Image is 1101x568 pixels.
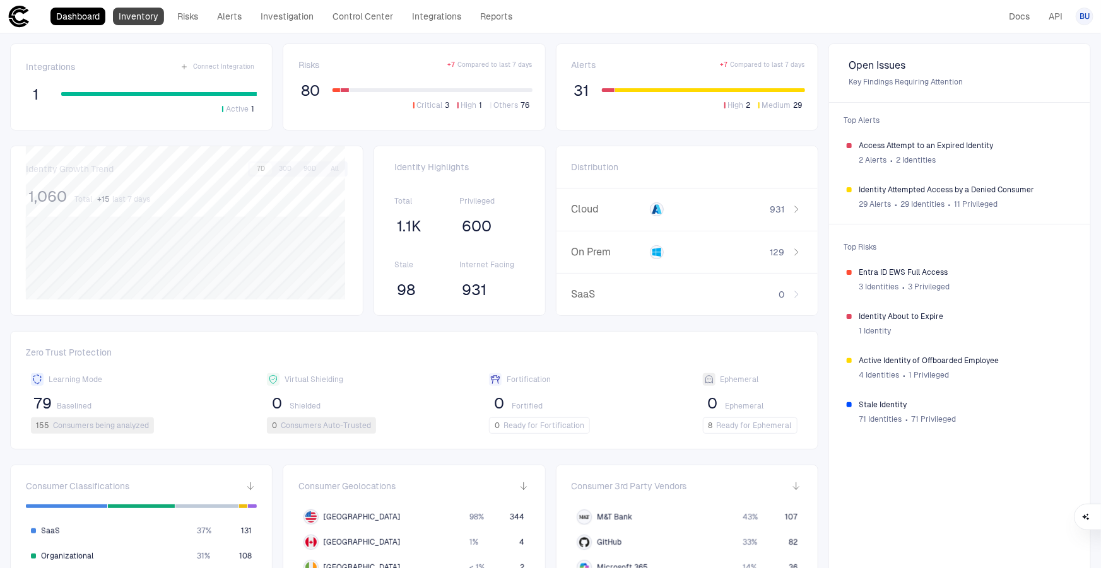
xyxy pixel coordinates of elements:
span: 600 [462,217,492,236]
span: Connect Integration [193,62,254,71]
div: M&T Bank [579,512,589,522]
span: 1 [251,104,254,114]
span: Critical [417,100,443,110]
span: 2 [746,100,751,110]
button: High2 [722,100,753,111]
button: 1,060 [26,187,69,207]
span: 3 Identities [859,282,899,292]
span: 82 [789,537,798,547]
button: BU [1076,8,1093,25]
span: Baselined [57,401,91,411]
span: 0 [495,420,500,431]
span: 11 Privileged [954,199,998,209]
button: 8Ready for Ephemeral [703,417,798,434]
span: Learning Mode [49,374,102,385]
span: ∙ [890,151,894,170]
span: ∙ [947,195,951,214]
a: Control Center [327,8,399,25]
span: Cloud [572,203,645,216]
span: ∙ [894,195,898,214]
span: BU [1080,11,1090,21]
span: 31 [574,81,589,100]
span: Privileged [459,196,524,206]
span: 1,060 [28,187,67,206]
span: Ready for Fortification [503,420,584,431]
span: High [728,100,744,110]
button: 600 [459,216,494,236]
span: Identity About to Expire [859,311,1073,322]
span: Ephemeral [726,401,764,411]
span: 1 % [469,537,478,547]
button: All [323,163,346,175]
span: 131 [241,526,252,536]
button: 90D [298,163,321,175]
a: Reports [474,8,518,25]
span: Consumer Geolocations [298,480,396,492]
span: 4 [520,537,525,547]
span: 4 Identities [859,370,900,380]
span: 107 [785,512,798,522]
span: GitHub [597,537,621,547]
a: Risks [172,8,204,25]
button: Connect Integration [178,59,257,74]
span: ∙ [905,410,909,429]
span: 8 [709,420,713,431]
a: Integrations [406,8,467,25]
span: Stale Identity [859,400,1073,410]
span: 3 [445,100,450,110]
span: 98 % [469,512,484,522]
a: Alerts [211,8,247,25]
span: + 7 [721,61,728,69]
span: Total [394,196,459,206]
span: Identity Highlights [394,161,524,173]
span: 29 [794,100,803,110]
button: Medium29 [756,100,805,111]
span: Consumer Classifications [26,480,129,492]
span: 2 Identities [896,155,936,165]
button: 0 [703,393,723,414]
button: 30D [274,163,297,175]
span: On Prem [572,246,645,258]
span: Fortification [507,374,551,385]
button: High1 [455,100,485,111]
span: Active Identity of Offboarded Employee [859,356,1073,366]
span: Entra ID EWS Full Access [859,267,1073,277]
span: 80 [301,81,320,100]
span: 1 Privileged [909,370,949,380]
span: ∙ [902,366,907,385]
span: last 7 days [112,194,150,204]
span: 31 % [197,551,210,561]
button: 98 [394,280,418,300]
span: Compared to last 7 days [731,61,805,69]
span: 1 [33,85,39,104]
a: Inventory [113,8,164,25]
span: 43 % [742,512,757,522]
span: Top Alerts [837,108,1083,133]
span: Access Attempt to an Expired Identity [859,141,1073,151]
span: SaaS [41,526,60,536]
button: Critical3 [411,100,452,111]
img: US [305,511,317,523]
button: 931 [459,280,489,300]
span: ∙ [902,277,906,296]
span: 3 Privileged [908,282,950,292]
span: 344 [510,512,525,522]
span: 29 Alerts [859,199,892,209]
span: 1 [480,100,483,110]
span: Ephemeral [721,374,759,385]
span: Stale [394,260,459,270]
span: 1.1K [397,217,421,236]
span: Zero Trust Protection [26,347,803,363]
span: High [461,100,477,110]
span: Internet Facing [459,260,524,270]
span: + 15 [97,194,110,204]
button: 0 [489,393,509,414]
span: Virtual Shielding [285,374,343,385]
span: 1 Identity [859,326,892,336]
span: SaaS [572,288,645,301]
span: 71 Identities [859,414,902,424]
span: Identity Attempted Access by a Denied Consumer [859,185,1073,195]
button: 31 [572,81,592,101]
span: 931 [462,281,486,299]
button: 0Ready for Fortification [489,417,590,434]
